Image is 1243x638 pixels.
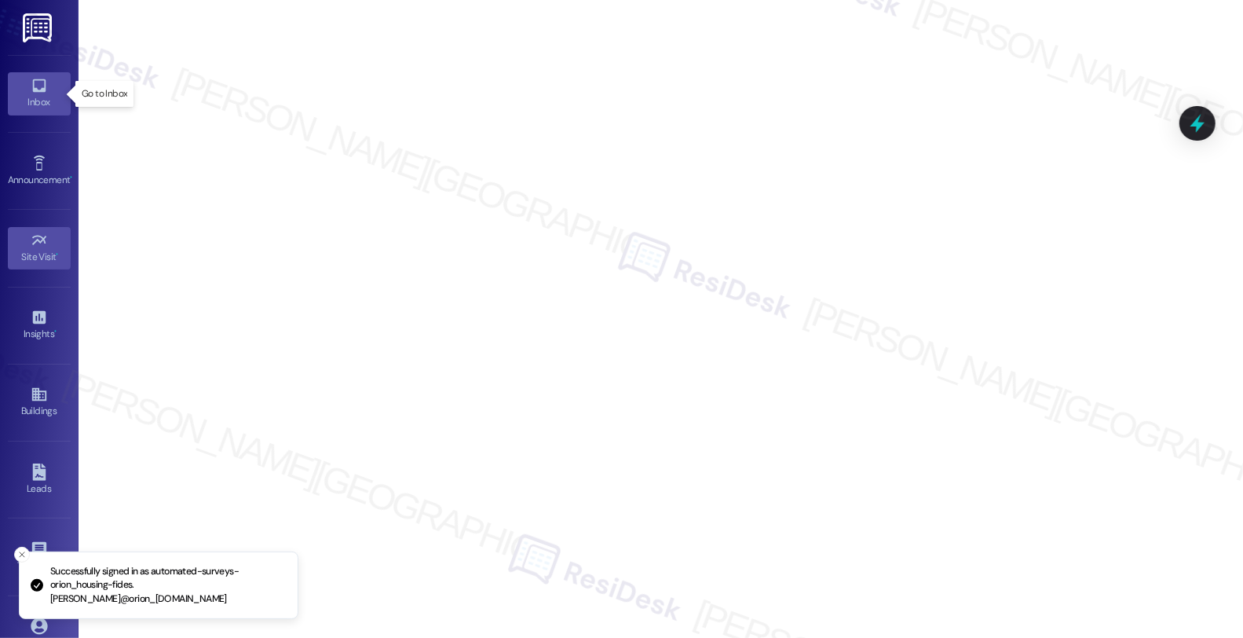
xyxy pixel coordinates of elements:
[8,227,71,269] a: Site Visit •
[82,87,127,101] p: Go to Inbox
[50,565,285,607] p: Successfully signed in as automated-surveys-orion_housing-fides.[PERSON_NAME]@orion_[DOMAIN_NAME]
[70,172,72,183] span: •
[8,536,71,578] a: Templates •
[23,13,55,42] img: ResiDesk Logo
[8,304,71,346] a: Insights •
[8,459,71,501] a: Leads
[57,249,59,260] span: •
[14,547,30,563] button: Close toast
[8,72,71,115] a: Inbox
[54,326,57,337] span: •
[8,381,71,423] a: Buildings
